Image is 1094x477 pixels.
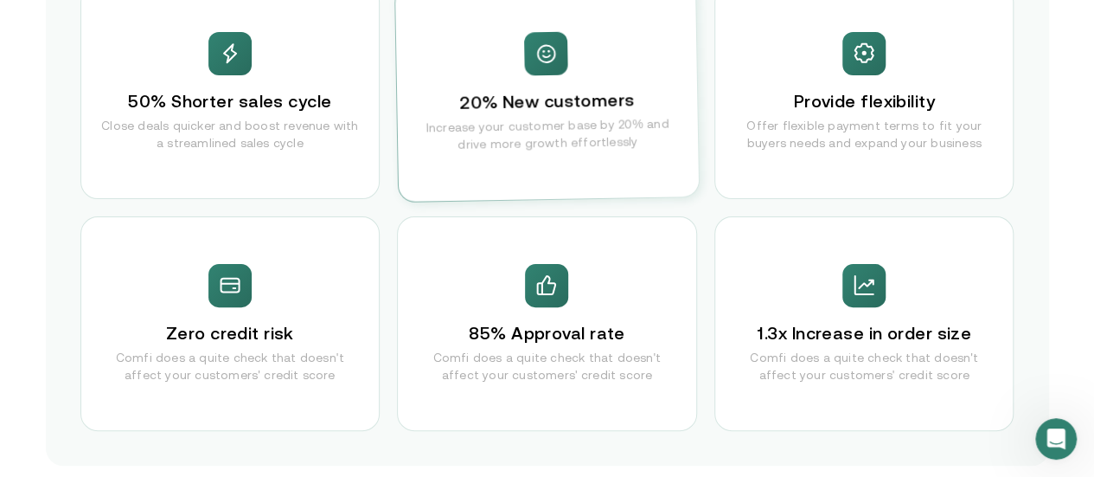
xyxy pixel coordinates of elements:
[459,87,635,115] h3: 20% New customers
[1035,418,1077,460] iframe: Intercom live chat
[733,349,996,384] p: Comfi does a quite check that doesn't affect your customers' credit score
[415,114,681,153] p: Increase your customer base by 20% and drive more growth effortlessly
[469,321,624,345] h3: 85% Approval rate
[852,273,876,298] img: spark
[852,41,876,66] img: spark
[534,273,559,298] img: spark
[534,41,558,65] img: spark
[757,321,971,345] h3: 1.3x Increase in order size
[218,41,242,66] img: spark
[166,321,294,345] h3: Zero credit risk
[99,117,362,151] p: Close deals quicker and boost revenue with a streamlined sales cycle
[218,273,242,298] img: spark
[793,89,934,113] h3: Provide flexibility
[128,89,331,113] h3: 50% Shorter sales cycle
[733,117,996,151] p: Offer flexible payment terms to fit your buyers needs and expand your business
[99,349,362,384] p: Comfi does a quite check that doesn't affect your customers' credit score
[415,349,679,384] p: Comfi does a quite check that doesn't affect your customers' credit score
